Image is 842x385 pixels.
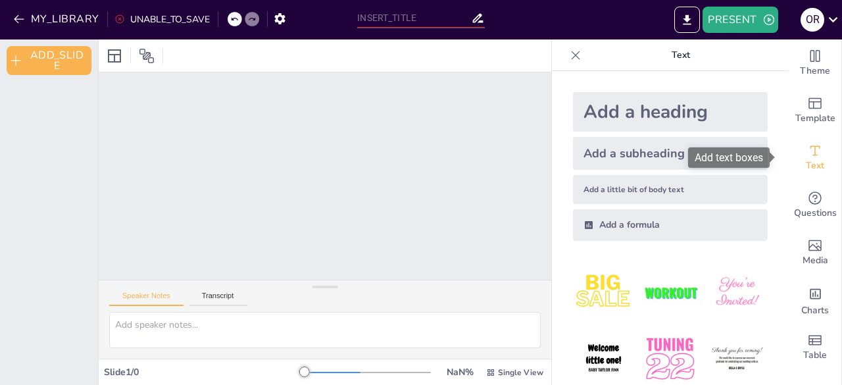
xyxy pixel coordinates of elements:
[688,147,770,168] div: Add text boxes
[801,8,824,32] div: O R
[789,182,841,229] div: Get real-time input from your audience
[109,292,184,306] button: Speaker Notes
[803,253,828,268] span: Media
[10,9,105,30] button: MY_LIBRARY
[674,7,700,33] button: EXPORT_TO_POWERPOINT
[794,206,837,220] span: Questions
[357,9,470,28] input: INSERT_TITLE
[573,137,768,170] div: Add a subheading
[189,292,247,306] button: Transcript
[498,367,543,378] span: Single View
[104,45,125,66] div: Layout
[586,39,776,71] p: Text
[789,39,841,87] div: Change the overall theme
[573,209,768,241] div: Add a formula
[800,64,830,78] span: Theme
[801,7,824,33] button: O R
[444,366,476,378] div: NaN %
[639,262,701,323] img: 2.jpeg
[114,13,210,26] div: UNABLE_TO_SAVE
[139,48,155,64] span: Position
[789,324,841,371] div: Add a table
[7,46,91,75] button: ADD_SLIDE
[789,87,841,134] div: Add ready made slides
[104,366,305,378] div: Slide 1 / 0
[573,92,768,132] div: Add a heading
[573,175,768,204] div: Add a little bit of body text
[795,111,835,126] span: Template
[806,159,824,173] span: Text
[706,262,768,323] img: 3.jpeg
[801,303,829,318] span: Charts
[789,276,841,324] div: Add charts and graphs
[803,348,827,363] span: Table
[789,229,841,276] div: Add images, graphics, shapes or video
[573,262,634,323] img: 1.jpeg
[703,7,778,33] button: PRESENT
[789,134,841,182] div: Add text boxes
